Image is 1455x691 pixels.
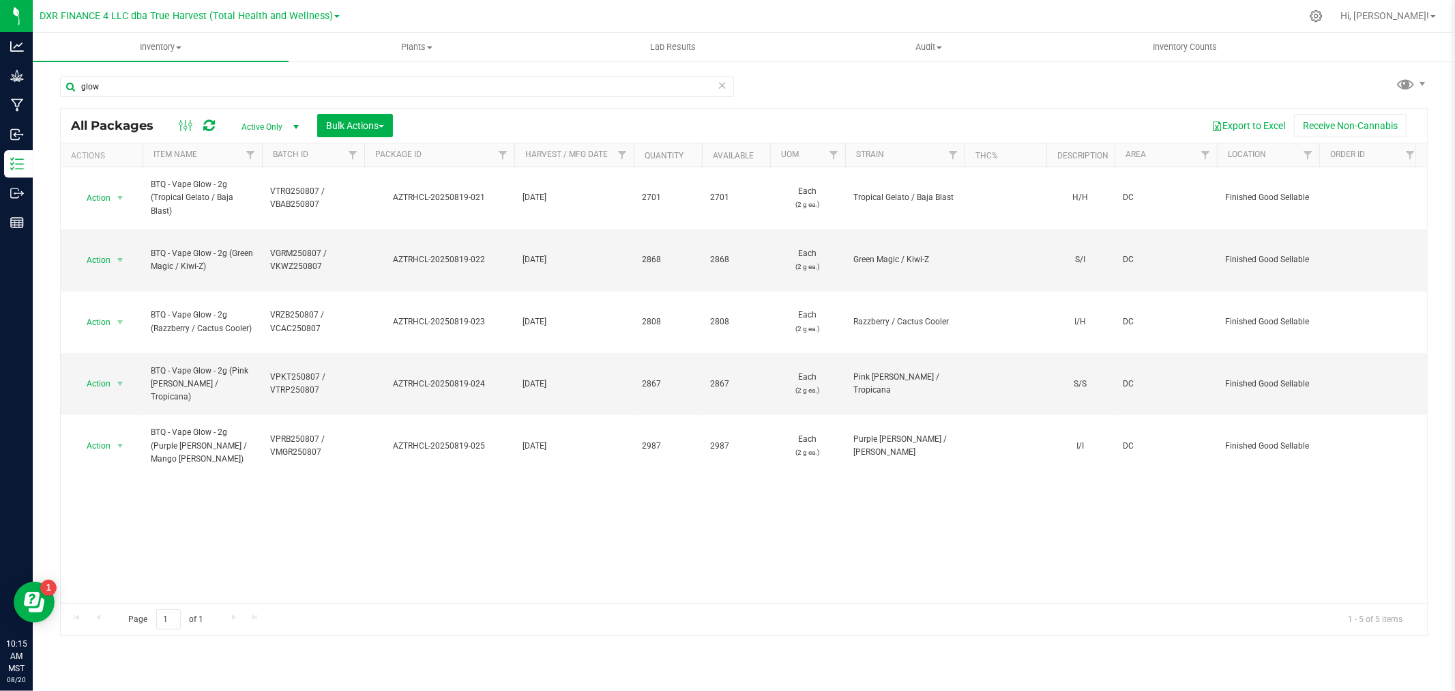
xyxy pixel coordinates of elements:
[778,260,837,273] p: (2 g ea.)
[1225,191,1311,204] span: Finished Good Sellable
[112,251,129,270] span: select
[74,374,111,393] span: Action
[710,191,762,204] span: 2701
[71,151,137,160] div: Actions
[1055,190,1106,206] div: H/H
[853,433,956,459] span: Purple [PERSON_NAME] / [PERSON_NAME]
[713,151,754,160] a: Available
[151,178,254,218] span: BTQ - Vape Glow - 2g (Tropical Gelato / Baja Blast)
[778,371,837,397] span: Each
[1055,376,1106,392] div: S/S
[778,433,837,459] span: Each
[1340,10,1429,21] span: Hi, [PERSON_NAME]!
[1203,114,1294,137] button: Export to Excel
[710,378,762,391] span: 2867
[545,33,801,61] a: Lab Results
[802,41,1056,53] span: Audit
[1123,253,1209,266] span: DC
[1057,33,1312,61] a: Inventory Counts
[1308,10,1325,23] div: Manage settings
[362,315,516,328] div: AZTRHCL-20250819-023
[1225,315,1311,328] span: Finished Good Sellable
[645,151,684,160] a: Quantity
[40,10,333,22] span: DXR FINANCE 4 LLC dba True Harvest (Total Health and Wellness)
[1126,150,1146,159] a: Area
[10,40,24,53] inline-svg: Analytics
[10,157,24,171] inline-svg: Inventory
[71,118,167,133] span: All Packages
[112,436,129,455] span: select
[1294,114,1407,137] button: Receive Non-Cannabis
[853,371,956,397] span: Pink [PERSON_NAME] / Tropicana
[273,150,308,159] a: Batch ID
[342,143,364,167] a: Filter
[10,186,24,200] inline-svg: Outbound
[1123,315,1209,328] span: DC
[1123,378,1209,391] span: DC
[10,128,24,141] inline-svg: Inbound
[362,191,516,204] div: AZTRHCL-20250819-021
[1297,143,1319,167] a: Filter
[326,120,384,131] span: Bulk Actions
[1330,150,1365,159] a: Order ID
[151,426,254,466] span: BTQ - Vape Glow - 2g (Purple [PERSON_NAME] / Mango [PERSON_NAME])
[74,313,111,332] span: Action
[151,309,254,335] span: BTQ - Vape Glow - 2g (Razzberry / Cactus Cooler)
[74,251,111,270] span: Action
[317,114,393,137] button: Bulk Actions
[1134,41,1235,53] span: Inventory Counts
[289,41,544,53] span: Plants
[10,69,24,83] inline-svg: Grow
[781,150,799,159] a: UOM
[270,371,356,397] span: VPKT250807 / VTRP250807
[10,98,24,112] inline-svg: Manufacturing
[611,143,634,167] a: Filter
[1194,143,1217,167] a: Filter
[112,313,129,332] span: select
[853,315,956,328] span: Razzberry / Cactus Cooler
[1399,143,1422,167] a: Filter
[74,436,111,455] span: Action
[853,191,956,204] span: Tropical Gelato / Baja Blast
[778,322,837,335] p: (2 g ea.)
[778,185,837,211] span: Each
[1123,191,1209,204] span: DC
[375,150,422,159] a: Package ID
[642,315,694,328] span: 2808
[1337,609,1413,630] span: 1 - 5 of 5 items
[153,150,197,159] a: Item Name
[60,76,734,97] input: Search Package ID, Item Name, SKU, Lot or Part Number...
[270,309,356,335] span: VRZB250807 / VCAC250807
[33,41,289,53] span: Inventory
[1225,440,1311,453] span: Finished Good Sellable
[362,378,516,391] div: AZTRHCL-20250819-024
[10,216,24,229] inline-svg: Reports
[853,253,956,266] span: Green Magic / Kiwi-Z
[156,609,181,630] input: 1
[492,143,514,167] a: Filter
[289,33,544,61] a: Plants
[523,253,626,266] span: [DATE]
[1057,151,1108,160] a: Description
[778,446,837,459] p: (2 g ea.)
[975,151,998,160] a: THC%
[112,374,129,393] span: select
[523,191,626,204] span: [DATE]
[33,33,289,61] a: Inventory
[856,150,884,159] a: Strain
[710,440,762,453] span: 2987
[74,188,111,208] span: Action
[1055,252,1106,268] div: S/I
[40,580,57,596] iframe: Resource center unread badge
[270,247,356,273] span: VGRM250807 / VKWZ250807
[1228,150,1266,159] a: Location
[710,253,762,266] span: 2868
[1225,378,1311,391] span: Finished Good Sellable
[523,440,626,453] span: [DATE]
[778,247,837,273] span: Each
[14,582,55,623] iframe: Resource center
[117,609,215,630] span: Page of 1
[112,188,129,208] span: select
[718,76,727,94] span: Clear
